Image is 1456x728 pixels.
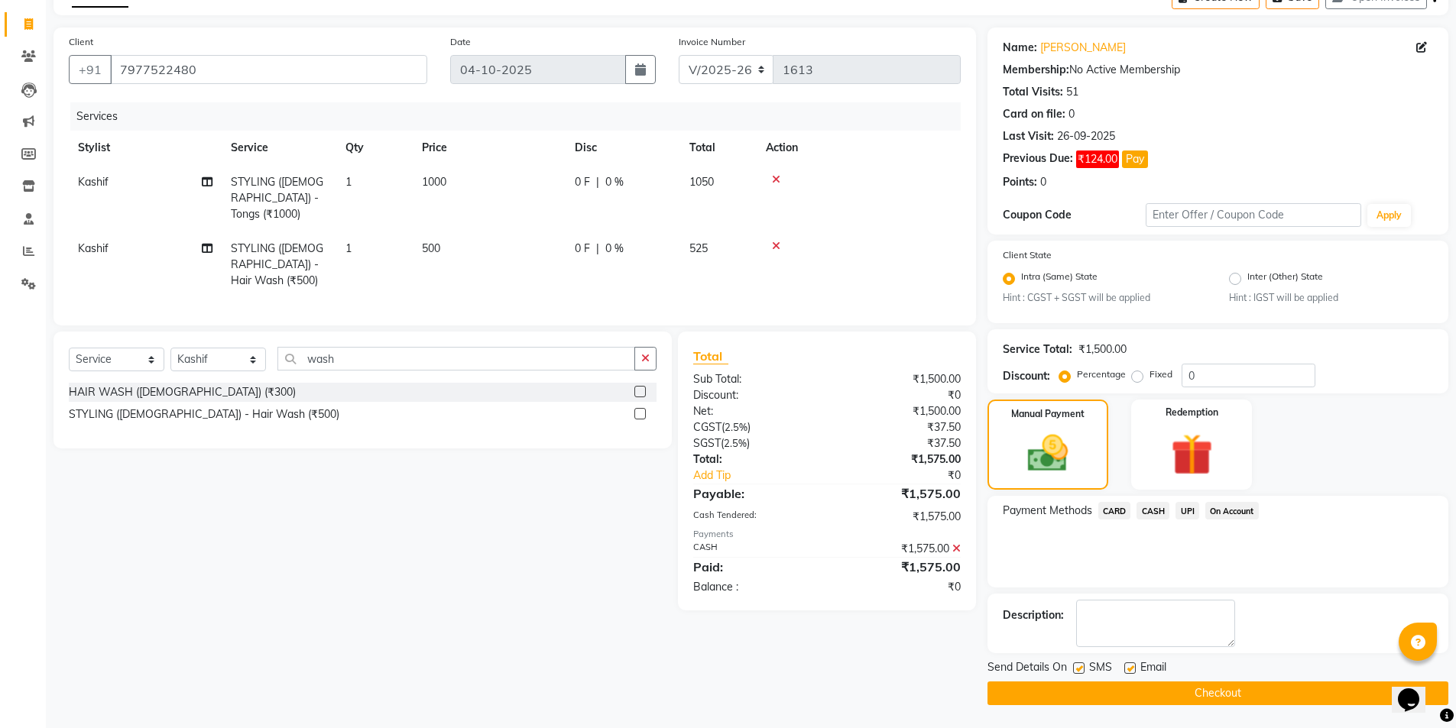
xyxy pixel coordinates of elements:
[413,131,566,165] th: Price
[69,406,339,422] div: STYLING ([DEMOGRAPHIC_DATA]) - Hair Wash (₹500)
[78,241,109,255] span: Kashif
[110,55,427,84] input: Search by Name/Mobile/Email/Code
[693,436,721,450] span: SGST
[336,131,413,165] th: Qty
[693,420,722,434] span: CGST
[78,175,109,189] span: Kashif
[575,174,590,190] span: 0 F
[682,468,851,484] a: Add Tip
[827,387,972,403] div: ₹0
[689,175,714,189] span: 1050
[1068,106,1075,122] div: 0
[1392,667,1441,713] iframe: chat widget
[1003,341,1072,358] div: Service Total:
[1003,291,1207,305] small: Hint : CGST + SGST will be applied
[680,131,757,165] th: Total
[1089,659,1112,678] span: SMS
[1098,502,1131,519] span: CARD
[1205,502,1259,519] span: On Account
[1011,407,1085,421] label: Manual Payment
[1003,62,1069,78] div: Membership:
[827,484,972,503] div: ₹1,575.00
[450,35,471,49] label: Date
[1003,174,1037,190] div: Points:
[1003,150,1073,168] div: Previous Due:
[682,541,827,557] div: CASH
[1122,150,1148,168] button: Pay
[222,131,336,165] th: Service
[596,174,599,190] span: |
[987,681,1448,705] button: Checkout
[827,451,972,468] div: ₹1,575.00
[827,558,972,576] div: ₹1,575.00
[1003,368,1050,384] div: Discount:
[1367,204,1411,227] button: Apply
[605,174,624,190] span: 0 %
[1040,40,1126,56] a: [PERSON_NAME]
[70,102,972,131] div: Services
[231,175,323,221] span: STYLING ([DEMOGRAPHIC_DATA]) - Tongs (₹1000)
[827,509,972,525] div: ₹1,575.00
[231,241,323,287] span: STYLING ([DEMOGRAPHIC_DATA]) - Hair Wash (₹500)
[693,528,960,541] div: Payments
[987,659,1067,678] span: Send Details On
[693,348,728,364] span: Total
[1077,367,1126,381] label: Percentage
[1021,270,1098,288] label: Intra (Same) State
[682,371,827,387] div: Sub Total:
[679,35,745,49] label: Invoice Number
[1003,40,1037,56] div: Name:
[277,347,635,370] input: Search or Scan
[1003,607,1064,623] div: Description:
[69,35,93,49] label: Client
[1166,406,1218,419] label: Redemption
[1229,291,1433,305] small: Hint : IGST will be applied
[682,484,827,503] div: Payable:
[682,387,827,403] div: Discount:
[1140,659,1166,678] span: Email
[1078,341,1127,358] div: ₹1,500.00
[1003,503,1092,519] span: Payment Methods
[1003,84,1063,100] div: Total Visits:
[566,131,680,165] th: Disc
[682,403,827,419] div: Net:
[1003,128,1054,144] div: Last Visit:
[682,419,827,435] div: ( )
[1150,367,1172,381] label: Fixed
[682,435,827,451] div: ( )
[1003,106,1065,122] div: Card on file:
[682,509,827,525] div: Cash Tendered:
[1076,150,1119,168] span: ₹124.00
[1003,62,1433,78] div: No Active Membership
[1057,128,1115,144] div: 26-09-2025
[1176,502,1199,519] span: UPI
[827,579,972,595] div: ₹0
[69,384,296,400] div: HAIR WASH ([DEMOGRAPHIC_DATA]) (₹300)
[1137,502,1169,519] span: CASH
[1003,207,1146,223] div: Coupon Code
[1015,430,1081,477] img: _cash.svg
[1066,84,1078,100] div: 51
[827,403,972,419] div: ₹1,500.00
[575,241,590,257] span: 0 F
[689,241,708,255] span: 525
[827,371,972,387] div: ₹1,500.00
[1040,174,1046,190] div: 0
[682,451,827,468] div: Total:
[605,241,624,257] span: 0 %
[1247,270,1323,288] label: Inter (Other) State
[682,579,827,595] div: Balance :
[827,419,972,435] div: ₹37.50
[725,421,747,433] span: 2.5%
[422,175,446,189] span: 1000
[682,558,827,576] div: Paid:
[596,241,599,257] span: |
[345,175,352,189] span: 1
[1158,429,1226,480] img: _gift.svg
[69,55,112,84] button: +91
[757,131,961,165] th: Action
[827,435,972,451] div: ₹37.50
[1003,248,1052,262] label: Client State
[1146,203,1361,227] input: Enter Offer / Coupon Code
[851,468,972,484] div: ₹0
